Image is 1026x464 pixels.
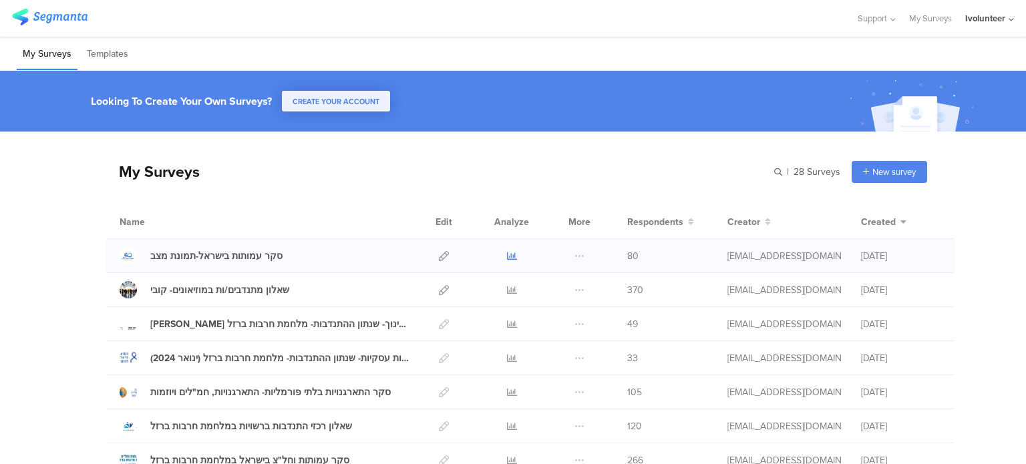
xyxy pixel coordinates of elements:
[861,419,941,433] div: [DATE]
[627,317,638,331] span: 49
[861,317,941,331] div: [DATE]
[627,249,639,263] span: 80
[120,383,391,401] a: סקר התארגנויות בלתי פורמליות- התארגנויות, חמ"לים ויוזמות
[492,205,532,238] div: Analyze
[81,39,134,70] li: Templates
[120,417,352,435] a: שאלון רכזי התנדבות ברשויות במלחמת חרבות ברזל
[120,247,283,264] a: סקר עמותות בישראל-תמונת מצב
[120,215,200,229] div: Name
[727,215,760,229] span: Creator
[727,351,841,365] div: lioraa@ivolunteer.org.il
[293,96,379,107] span: CREATE YOUR ACCOUNT
[627,215,683,229] span: Respondents
[727,385,841,399] div: lioraa@ivolunteer.org.il
[727,317,841,331] div: lioraa@ivolunteer.org.il
[150,317,409,331] div: שאלון למנהלי התנדבות בחינוך- שנתון ההתנדבות- מלחמת חרבות ברזל
[861,283,941,297] div: [DATE]
[861,215,896,229] span: Created
[845,75,983,136] img: create_account_image.svg
[150,385,391,399] div: סקר התארגנויות בלתי פורמליות- התארגנויות, חמ"לים ויוזמות
[965,12,1005,25] div: Ivolunteer
[727,419,841,433] div: lioraa@ivolunteer.org.il
[627,215,694,229] button: Respondents
[727,249,841,263] div: lioraa@ivolunteer.org.il
[785,165,791,179] span: |
[861,215,906,229] button: Created
[627,419,642,433] span: 120
[150,419,352,433] div: שאלון רכזי התנדבות ברשויות במלחמת חרבות ברזל
[282,91,390,111] button: CREATE YOUR ACCOUNT
[106,160,200,183] div: My Surveys
[150,283,289,297] div: שאלון מתנדבים/ות במוזיאונים- קובי
[91,93,272,109] div: Looking To Create Your Own Surveys?
[872,166,916,178] span: New survey
[120,281,289,298] a: שאלון מתנדבים/ות במוזיאונים- קובי
[17,39,77,70] li: My Surveys
[120,349,409,367] a: שאלון לחברות עסקיות- שנתון ההתנדבות- מלחמת חרבות ברזל (ינואר 2024)
[794,165,840,179] span: 28 Surveys
[430,205,458,238] div: Edit
[861,385,941,399] div: [DATE]
[150,351,409,365] div: שאלון לחברות עסקיות- שנתון ההתנדבות- מלחמת חרבות ברזל (ינואר 2024)
[627,283,643,297] span: 370
[150,249,283,263] div: סקר עמותות בישראל-תמונת מצב
[861,351,941,365] div: [DATE]
[120,315,409,332] a: [PERSON_NAME] למנהלי התנדבות בחינוך- שנתון ההתנדבות- מלחמת חרבות ברזל
[565,205,594,238] div: More
[627,385,642,399] span: 105
[858,12,887,25] span: Support
[727,215,771,229] button: Creator
[12,9,88,25] img: segmanta logo
[627,351,638,365] span: 33
[727,283,841,297] div: lioraa@ivolunteer.org.il
[861,249,941,263] div: [DATE]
